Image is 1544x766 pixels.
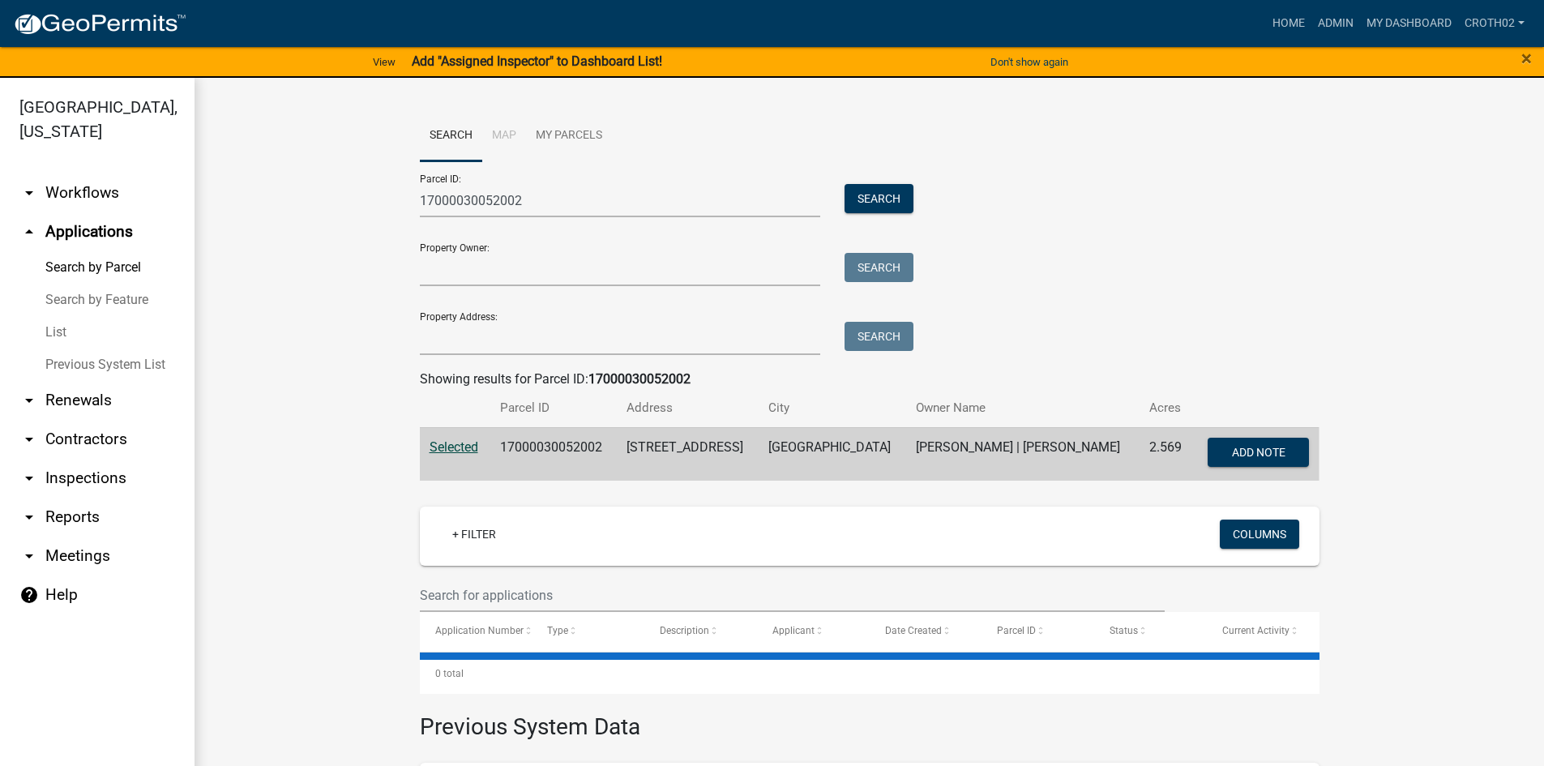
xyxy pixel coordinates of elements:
a: My Dashboard [1360,8,1458,39]
a: + Filter [439,520,509,549]
a: Admin [1311,8,1360,39]
th: Address [617,389,759,427]
input: Search for applications [420,579,1165,612]
span: × [1521,47,1532,70]
i: arrow_drop_down [19,546,39,566]
span: Status [1110,625,1138,636]
datatable-header-cell: Status [1094,612,1207,651]
a: My Parcels [526,110,612,162]
td: [PERSON_NAME] | [PERSON_NAME] [906,427,1139,481]
th: City [759,389,906,427]
span: Current Activity [1222,625,1290,636]
datatable-header-cell: Type [532,612,644,651]
span: Application Number [435,625,524,636]
button: Search [845,253,913,282]
th: Parcel ID [490,389,617,427]
th: Owner Name [906,389,1139,427]
i: arrow_drop_down [19,391,39,410]
span: Applicant [772,625,815,636]
i: arrow_drop_down [19,469,39,488]
a: View [366,49,402,75]
datatable-header-cell: Applicant [757,612,870,651]
td: 17000030052002 [490,427,617,481]
td: 2.569 [1140,427,1194,481]
a: Search [420,110,482,162]
td: [GEOGRAPHIC_DATA] [759,427,906,481]
th: Acres [1140,389,1194,427]
span: Type [547,625,568,636]
button: Search [845,184,913,213]
i: arrow_drop_down [19,507,39,527]
div: 0 total [420,653,1319,694]
a: croth02 [1458,8,1531,39]
strong: 17000030052002 [588,371,691,387]
td: [STREET_ADDRESS] [617,427,759,481]
span: Parcel ID [997,625,1036,636]
datatable-header-cell: Description [644,612,757,651]
button: Columns [1220,520,1299,549]
datatable-header-cell: Date Created [870,612,982,651]
button: Don't show again [984,49,1075,75]
i: arrow_drop_down [19,430,39,449]
span: Date Created [885,625,942,636]
datatable-header-cell: Parcel ID [982,612,1094,651]
span: Add Note [1232,445,1285,458]
i: arrow_drop_down [19,183,39,203]
i: help [19,585,39,605]
button: Close [1521,49,1532,68]
div: Showing results for Parcel ID: [420,370,1319,389]
strong: Add "Assigned Inspector" to Dashboard List! [412,53,662,69]
i: arrow_drop_up [19,222,39,242]
span: Description [660,625,709,636]
a: Selected [430,439,478,455]
button: Add Note [1208,438,1309,467]
datatable-header-cell: Current Activity [1207,612,1319,651]
h3: Previous System Data [420,694,1319,744]
button: Search [845,322,913,351]
a: Home [1266,8,1311,39]
datatable-header-cell: Application Number [420,612,532,651]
